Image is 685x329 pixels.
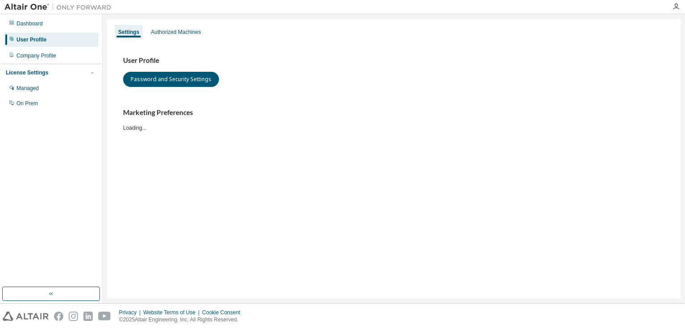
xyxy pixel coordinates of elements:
[119,309,143,316] div: Privacy
[17,52,56,59] div: Company Profile
[118,29,139,36] div: Settings
[17,20,43,27] div: Dashboard
[6,69,48,76] div: License Settings
[151,29,201,36] div: Authorized Machines
[69,312,78,321] img: instagram.svg
[17,36,46,43] div: User Profile
[143,309,202,316] div: Website Terms of Use
[17,100,38,107] div: On Prem
[83,312,93,321] img: linkedin.svg
[98,312,111,321] img: youtube.svg
[123,108,664,131] div: Loading...
[123,72,219,87] button: Password and Security Settings
[17,85,39,92] div: Managed
[3,312,49,321] img: altair_logo.svg
[119,316,246,324] p: © 2025 Altair Engineering, Inc. All Rights Reserved.
[123,56,664,65] h3: User Profile
[54,312,63,321] img: facebook.svg
[202,309,245,316] div: Cookie Consent
[123,108,664,117] h3: Marketing Preferences
[4,3,116,12] img: Altair One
